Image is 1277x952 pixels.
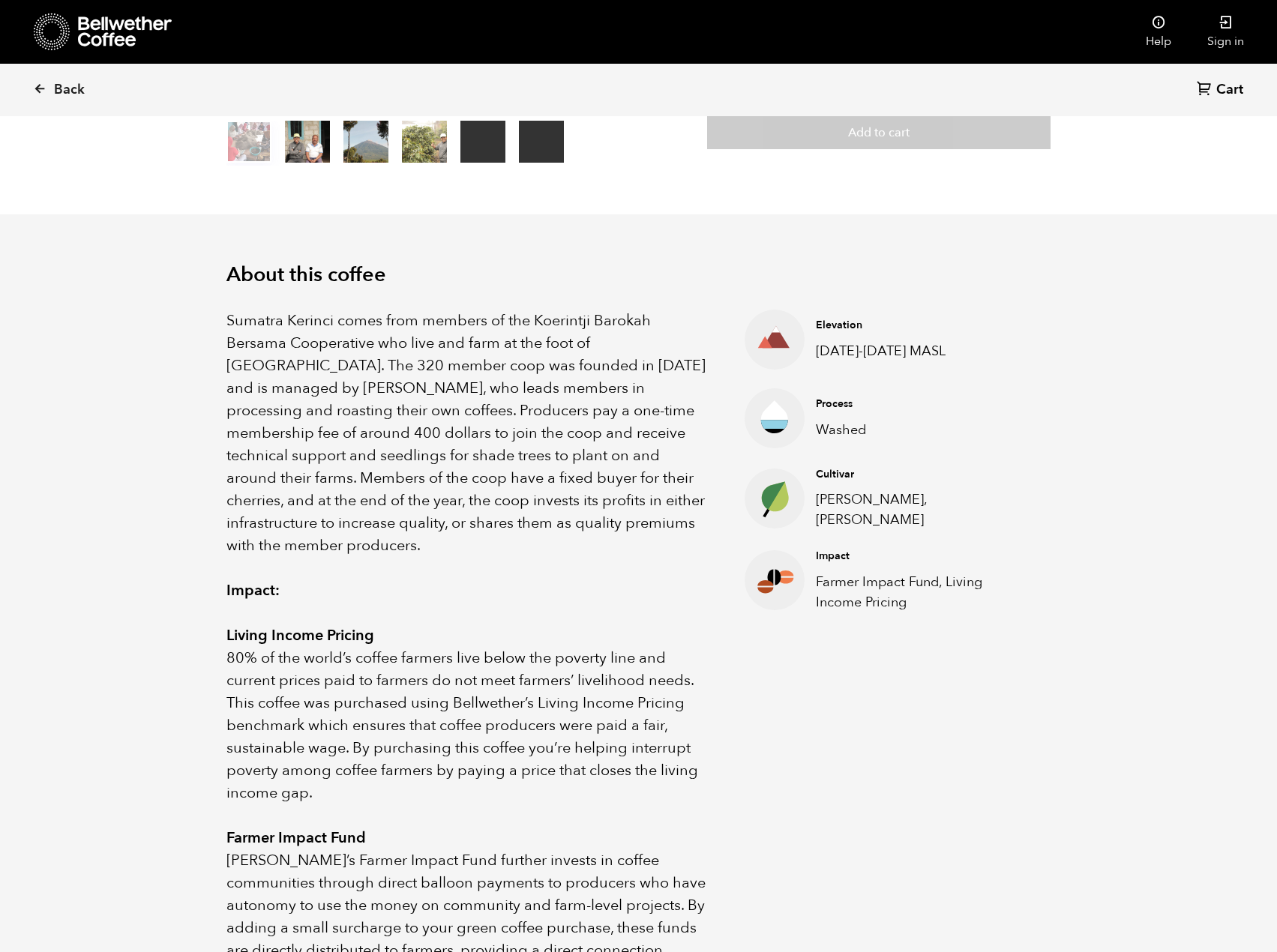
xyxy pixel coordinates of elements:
[1216,81,1243,99] span: Cart
[816,341,1027,361] p: [DATE]-[DATE] MASL
[226,580,280,600] strong: Impact:
[519,121,564,163] video: Your browser does not support the video tag.
[54,81,85,99] span: Back
[226,625,374,645] strong: Living Income Pricing
[816,318,1027,333] h4: Elevation
[816,549,1027,564] h4: Impact
[226,648,698,803] span: 80% of the world’s coffee farmers live below the poverty line and current prices paid to farmers ...
[816,397,1027,412] h4: Process
[816,467,1027,482] h4: Cultivar
[226,828,366,848] strong: Farmer Impact Fund
[460,121,505,163] video: Your browser does not support the video tag.
[226,263,1051,287] h2: About this coffee
[1197,80,1247,100] a: Cart
[816,489,1027,530] p: [PERSON_NAME], [PERSON_NAME]
[816,420,1027,440] p: Washed
[707,115,1051,149] button: Add to cart
[226,310,708,557] p: Sumatra Kerinci comes from members of the Koerintji Barokah Bersama Cooperative who live and farm...
[816,572,1027,612] p: Farmer Impact Fund, Living Income Pricing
